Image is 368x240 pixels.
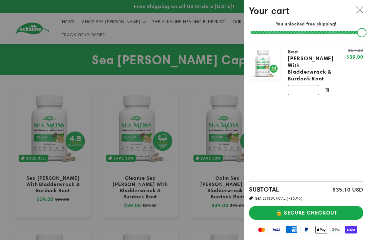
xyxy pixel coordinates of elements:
p: You unlocked free shipping! [249,21,363,27]
button: Remove Sea Moss With Bladderwrack & Burdock Root [322,85,332,94]
button: 🔒 SECURE CHECKOUT [249,206,363,220]
ul: Discount [249,196,363,201]
p: $35.10 USD [332,187,363,192]
h2: SUBTOTAL [249,186,279,192]
a: Sea [PERSON_NAME] With Bladderwrack & Burdock Root [288,48,335,82]
input: Quantity for Sea Moss With Bladderwrack &amp; Burdock Root [298,85,309,95]
s: $59.00 [346,48,363,52]
li: GENESISDURCAL (-$3.90) [249,196,363,201]
button: Close [353,3,366,17]
h2: Your cart [249,5,290,16]
span: $39.00 [346,54,363,59]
